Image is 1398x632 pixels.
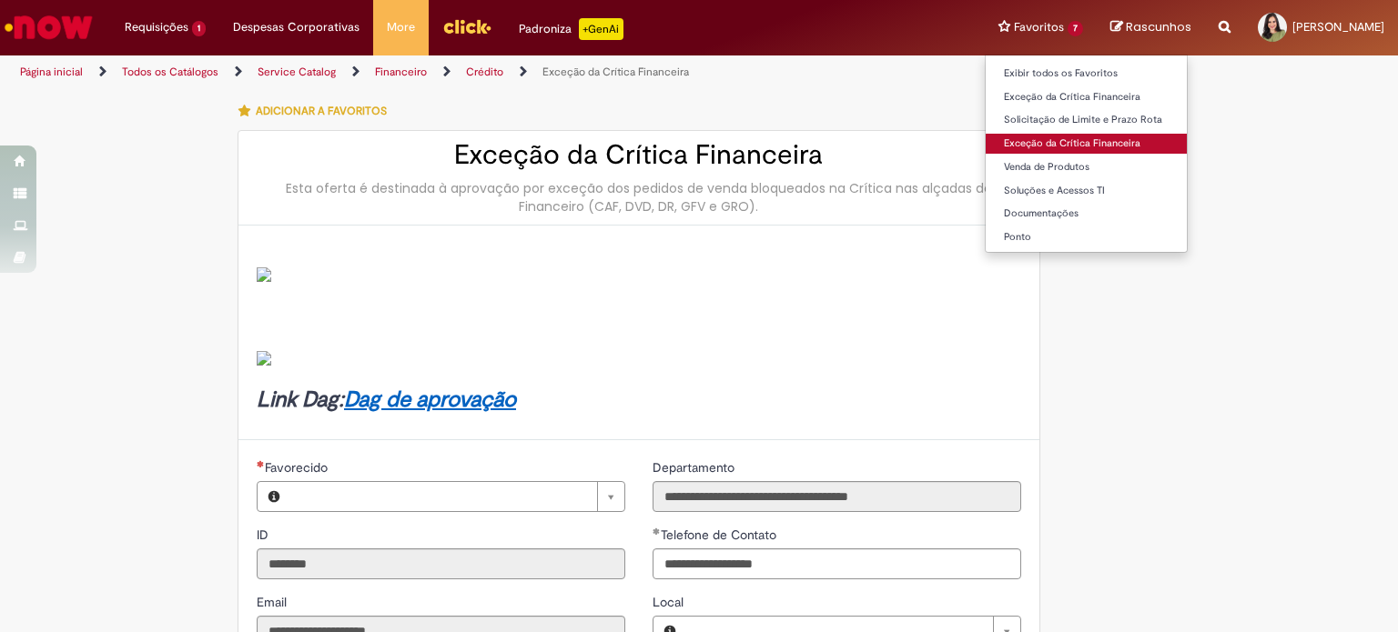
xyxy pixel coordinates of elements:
span: Necessários - Favorecido [265,459,331,476]
span: Requisições [125,18,188,36]
a: Solicitação de Limite e Prazo Rota [986,110,1187,130]
span: Despesas Corporativas [233,18,360,36]
span: Somente leitura - ID [257,527,272,543]
input: ID [257,548,625,579]
span: Somente leitura - Departamento [653,459,738,476]
a: Documentações [986,204,1187,224]
h2: Exceção da Crítica Financeira [257,140,1021,170]
a: Dag de aprovação [344,386,516,414]
p: +GenAi [579,18,623,40]
a: Exceção da Crítica Financeira [986,87,1187,107]
span: Favoritos [1014,18,1064,36]
label: Somente leitura - ID [257,526,272,544]
button: Favorecido, Visualizar este registro [258,482,290,511]
span: [PERSON_NAME] [1292,19,1384,35]
a: Ponto [986,227,1187,247]
span: Necessários [257,460,265,467]
span: Somente leitura - Email [257,594,290,610]
a: Financeiro [375,65,427,79]
span: Obrigatório Preenchido [653,527,661,535]
a: Limpar campo Favorecido [290,482,624,511]
a: Todos os Catálogos [122,65,218,79]
a: Soluções e Acessos TI [986,181,1187,201]
span: More [387,18,415,36]
span: Rascunhos [1126,18,1191,35]
img: click_logo_yellow_360x200.png [442,13,491,40]
a: Exceção da Crítica Financeira [542,65,689,79]
a: Página inicial [20,65,83,79]
span: 1 [192,21,206,36]
a: Exceção da Crítica Financeira [986,134,1187,154]
span: Local [653,594,687,610]
a: Venda de Produtos [986,157,1187,177]
ul: Trilhas de página [14,55,918,89]
a: Service Catalog [258,65,336,79]
a: Rascunhos [1110,19,1191,36]
img: sys_attachment.do [257,351,271,366]
label: Somente leitura - Departamento [653,458,738,477]
span: Adicionar a Favoritos [256,104,387,118]
ul: Favoritos [985,55,1188,253]
a: Crédito [466,65,503,79]
div: Padroniza [519,18,623,40]
button: Adicionar a Favoritos [238,92,397,130]
img: ServiceNow [2,9,96,45]
input: Departamento [653,481,1021,512]
a: Exibir todos os Favoritos [986,64,1187,84]
strong: Link Dag: [257,386,516,414]
span: 7 [1068,21,1083,36]
span: Telefone de Contato [661,527,780,543]
input: Telefone de Contato [653,548,1021,579]
div: Esta oferta é destinada à aprovação por exceção dos pedidos de venda bloqueados na Crítica nas al... [257,179,1021,216]
label: Somente leitura - Email [257,593,290,611]
img: sys_attachment.do [257,267,271,282]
